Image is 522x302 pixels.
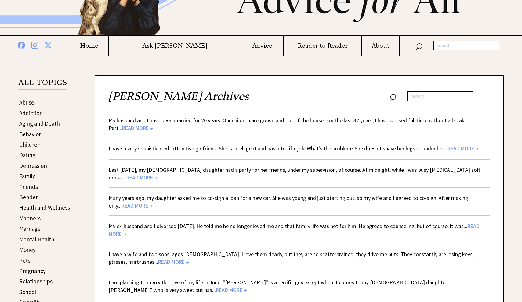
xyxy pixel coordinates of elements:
[19,225,41,232] a: Marriage
[19,204,70,211] a: Health and Wellness
[109,145,479,152] a: I have a very sophisticated, attractive girlfriend. She is intelligent and has a terrific job. Wh...
[158,258,189,265] span: READ MORE →
[19,193,38,201] a: Gender
[126,174,158,181] span: READ MORE →
[19,183,38,190] a: Friends
[407,91,473,101] input: search
[109,89,490,110] h2: [PERSON_NAME] Archives
[19,131,41,138] a: Behavior
[19,162,47,169] a: Depression
[19,141,41,148] a: Children
[415,42,422,51] img: search_nav.png
[109,223,480,237] a: My ex-husband and I divorced [DATE]. He told me he no longer loved me and that family life was no...
[109,279,451,293] a: I am planning to marry the love of my life in June. "[PERSON_NAME]" is a terrific guy except when...
[109,251,474,265] a: I have a wife and two sons, ages [DEMOGRAPHIC_DATA]. I love them dearly, but they are so scatterb...
[19,120,60,127] a: Aging and Death
[362,42,399,50] a: About
[216,286,247,293] span: READ MORE →
[45,41,52,49] img: x%20blue.png
[19,246,36,253] a: Money
[109,166,480,181] a: Last [DATE], my [DEMOGRAPHIC_DATA] daughter had a party for her friends, under my supervision, of...
[19,99,34,106] a: Abuse
[448,145,479,152] span: READ MORE →
[109,42,241,50] a: Ask [PERSON_NAME]
[284,42,361,50] a: Reader to Reader
[241,42,283,50] a: Advice
[122,124,153,131] span: READ MORE →
[121,202,153,209] span: READ MORE →
[19,288,36,296] a: School
[19,267,46,274] a: Pregnancy
[70,42,108,50] a: Home
[19,257,30,264] a: Pets
[109,194,468,209] a: Many years ago, my daughter asked me to co-sign a loan for a new car. She was young and just star...
[19,236,54,243] a: Mental Health
[19,278,53,285] a: Relationships
[18,79,67,90] p: ALL TOPICS
[31,40,38,49] img: instagram%20blue.png
[433,41,499,50] input: search
[19,109,43,117] a: Addiction
[19,172,35,180] a: Family
[18,40,25,49] img: facebook%20blue.png
[109,117,466,131] a: My husband and I have been married for 20 years. Our children are grown and out of the house. For...
[389,93,396,101] img: search_nav.png
[19,151,35,159] a: Dating
[19,215,41,222] a: Manners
